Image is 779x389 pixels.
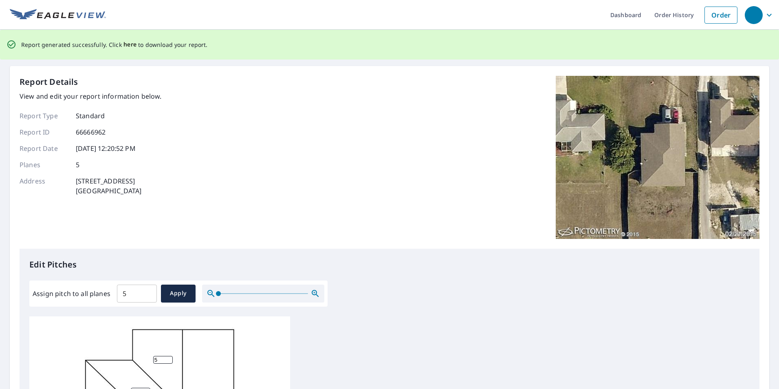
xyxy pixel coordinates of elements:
[20,76,78,88] p: Report Details
[76,176,142,196] p: [STREET_ADDRESS] [GEOGRAPHIC_DATA]
[76,160,79,170] p: 5
[117,282,157,305] input: 00.0
[20,144,68,153] p: Report Date
[20,91,162,101] p: View and edit your report information below.
[556,76,759,239] img: Top image
[704,7,737,24] a: Order
[10,9,106,21] img: EV Logo
[20,111,68,121] p: Report Type
[76,127,106,137] p: 66666962
[33,289,110,298] label: Assign pitch to all planes
[29,259,750,271] p: Edit Pitches
[167,288,189,298] span: Apply
[123,40,137,50] button: here
[161,285,196,303] button: Apply
[76,111,105,121] p: Standard
[21,40,208,50] p: Report generated successfully. Click to download your report.
[20,160,68,170] p: Planes
[20,127,68,137] p: Report ID
[76,144,136,153] p: [DATE] 12:20:52 PM
[20,176,68,196] p: Address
